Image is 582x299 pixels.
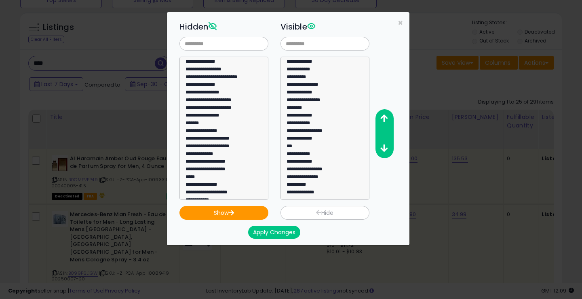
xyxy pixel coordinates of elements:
span: × [398,17,403,29]
button: Show [179,206,268,220]
h3: Hidden [179,21,268,33]
button: Apply Changes [248,226,300,239]
button: Hide [280,206,369,220]
h3: Visible [280,21,369,33]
